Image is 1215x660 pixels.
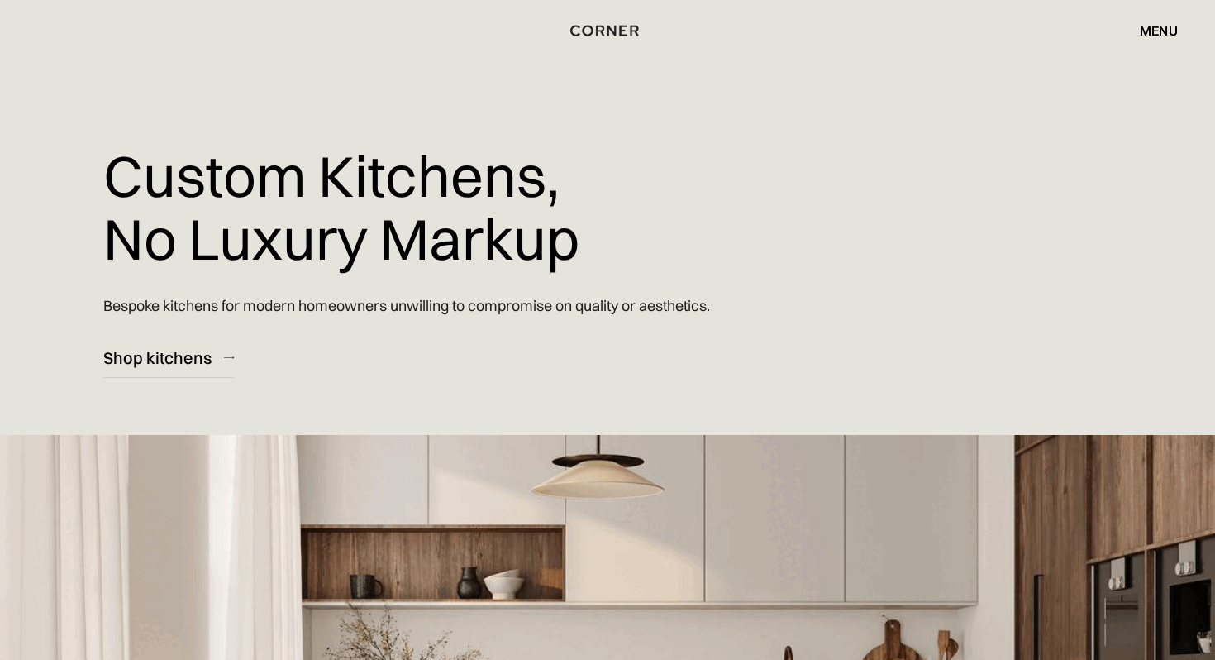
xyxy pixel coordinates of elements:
div: Shop kitchens [103,347,212,369]
div: menu [1123,17,1178,45]
a: home [558,20,657,41]
div: menu [1140,24,1178,37]
a: Shop kitchens [103,337,234,378]
p: Bespoke kitchens for modern homeowners unwilling to compromise on quality or aesthetics. [103,282,710,329]
h1: Custom Kitchens, No Luxury Markup [103,132,579,282]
